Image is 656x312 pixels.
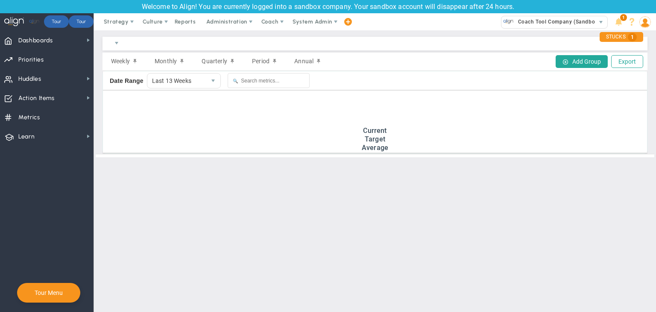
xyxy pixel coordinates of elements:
[628,33,637,41] span: 1
[110,127,640,135] div: Current
[18,109,40,127] span: Metrics
[625,13,638,30] li: Help & Frequently Asked Questions (FAQ)
[600,32,643,42] div: STUCKS
[639,16,651,28] img: 64089.Person.photo
[104,18,129,25] span: Strategy
[293,18,332,25] span: System Admin
[261,18,278,25] span: Coach
[109,36,124,50] span: select
[110,135,640,143] div: Target
[143,18,163,25] span: Culture
[612,13,625,30] li: Announcements
[32,289,65,297] button: Tour Menu
[111,58,130,65] span: Weekly
[155,58,177,65] span: Monthly
[147,74,206,88] span: Last 13 Weeks
[233,79,238,83] span: 🔍
[110,77,143,84] label: Date Range
[18,70,41,88] span: Huddles
[202,58,227,65] span: Quarterly
[18,89,55,107] span: Action Items
[170,13,200,30] span: Reports
[294,58,313,65] span: Annual
[503,16,514,27] img: 33476.Company.photo
[595,16,607,28] span: select
[556,55,608,68] button: Add Group
[252,58,269,65] span: Period
[206,74,220,88] span: select
[18,32,53,50] span: Dashboards
[110,144,640,152] div: Average
[611,55,643,68] button: Export
[228,73,310,88] input: Search metrics...
[620,14,627,21] span: 1
[18,128,35,146] span: Learn
[206,18,247,25] span: Administration
[18,51,44,69] span: Priorities
[514,16,600,27] span: Coach Tool Company (Sandbox)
